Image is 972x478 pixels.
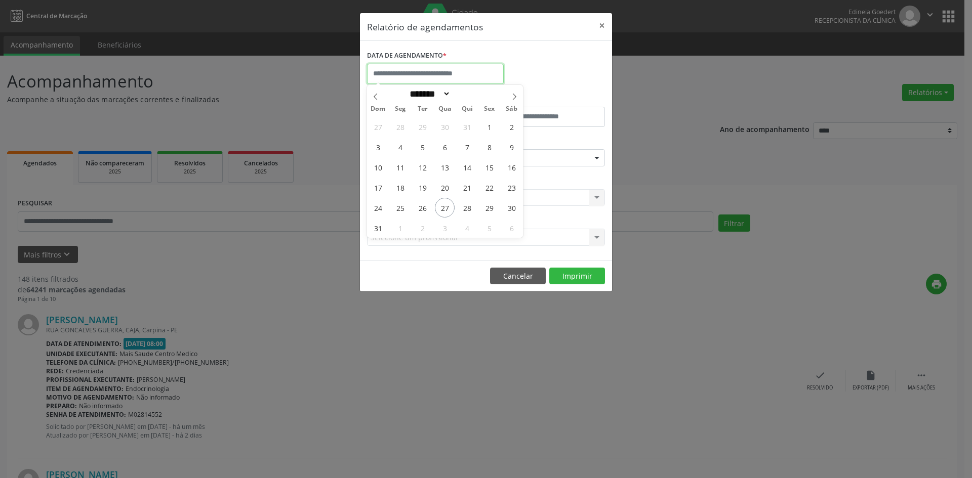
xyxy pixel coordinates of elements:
span: Agosto 4, 2025 [390,137,410,157]
span: Seg [389,106,412,112]
span: Julho 29, 2025 [413,117,432,137]
span: Agosto 28, 2025 [457,198,477,218]
select: Month [406,89,451,99]
span: Agosto 23, 2025 [502,178,521,197]
span: Agosto 27, 2025 [435,198,455,218]
span: Agosto 15, 2025 [479,157,499,177]
span: Agosto 7, 2025 [457,137,477,157]
span: Julho 27, 2025 [368,117,388,137]
span: Qua [434,106,456,112]
span: Setembro 3, 2025 [435,218,455,238]
span: Qui [456,106,478,112]
span: Agosto 22, 2025 [479,178,499,197]
span: Agosto 11, 2025 [390,157,410,177]
span: Agosto 3, 2025 [368,137,388,157]
span: Julho 31, 2025 [457,117,477,137]
button: Close [592,13,612,38]
span: Agosto 13, 2025 [435,157,455,177]
span: Dom [367,106,389,112]
span: Agosto 8, 2025 [479,137,499,157]
span: Setembro 6, 2025 [502,218,521,238]
h5: Relatório de agendamentos [367,20,483,33]
label: DATA DE AGENDAMENTO [367,48,447,64]
span: Agosto 25, 2025 [390,198,410,218]
span: Agosto 24, 2025 [368,198,388,218]
span: Agosto 14, 2025 [457,157,477,177]
span: Agosto 18, 2025 [390,178,410,197]
span: Agosto 16, 2025 [502,157,521,177]
span: Agosto 2, 2025 [502,117,521,137]
label: ATÉ [489,91,605,107]
span: Ter [412,106,434,112]
span: Agosto 29, 2025 [479,198,499,218]
span: Agosto 20, 2025 [435,178,455,197]
span: Setembro 1, 2025 [390,218,410,238]
button: Cancelar [490,268,546,285]
span: Agosto 17, 2025 [368,178,388,197]
span: Setembro 4, 2025 [457,218,477,238]
span: Agosto 19, 2025 [413,178,432,197]
button: Imprimir [549,268,605,285]
span: Sex [478,106,501,112]
span: Agosto 21, 2025 [457,178,477,197]
span: Agosto 10, 2025 [368,157,388,177]
span: Agosto 6, 2025 [435,137,455,157]
input: Year [451,89,484,99]
span: Julho 28, 2025 [390,117,410,137]
span: Agosto 26, 2025 [413,198,432,218]
span: Agosto 1, 2025 [479,117,499,137]
span: Setembro 5, 2025 [479,218,499,238]
span: Agosto 9, 2025 [502,137,521,157]
span: Setembro 2, 2025 [413,218,432,238]
span: Agosto 31, 2025 [368,218,388,238]
span: Sáb [501,106,523,112]
span: Agosto 12, 2025 [413,157,432,177]
span: Agosto 5, 2025 [413,137,432,157]
span: Agosto 30, 2025 [502,198,521,218]
span: Julho 30, 2025 [435,117,455,137]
